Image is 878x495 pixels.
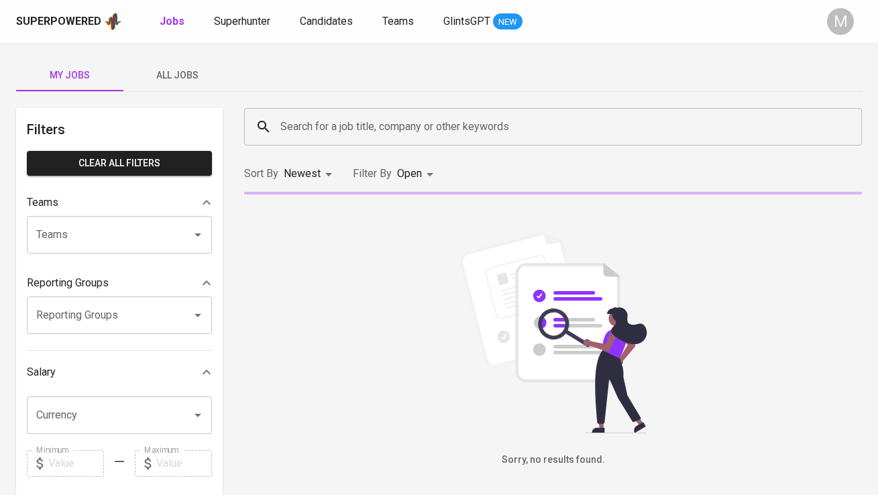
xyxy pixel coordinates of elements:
[188,406,207,425] button: Open
[284,162,337,186] div: Newest
[48,450,104,477] input: Value
[156,450,212,477] input: Value
[300,13,355,30] a: Candidates
[16,14,101,30] div: Superpowered
[397,167,422,180] span: Open
[244,166,278,182] p: Sort By
[27,275,109,291] p: Reporting Groups
[397,162,438,186] div: Open
[24,67,115,84] span: My Jobs
[27,195,58,211] p: Teams
[244,453,862,467] h6: Sorry, no results found.
[443,15,490,27] span: GlintsGPT
[27,364,56,380] p: Salary
[131,67,223,84] span: All Jobs
[443,13,523,30] a: GlintsGPT NEW
[38,155,201,172] span: Clear All filters
[104,11,122,32] img: app logo
[214,15,270,27] span: Superhunter
[27,270,212,296] div: Reporting Groups
[453,232,654,433] img: file_searching.svg
[353,166,392,182] p: Filter By
[27,189,212,216] div: Teams
[188,225,207,244] button: Open
[16,11,122,32] a: Superpoweredapp logo
[827,8,854,35] div: M
[27,119,212,140] h6: Filters
[27,151,212,176] button: Clear All filters
[382,13,417,30] a: Teams
[214,13,273,30] a: Superhunter
[160,15,184,27] b: Jobs
[284,166,321,182] p: Newest
[160,13,187,30] a: Jobs
[27,359,212,386] div: Salary
[188,306,207,325] button: Open
[300,15,353,27] span: Candidates
[382,15,414,27] span: Teams
[493,15,523,29] span: NEW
